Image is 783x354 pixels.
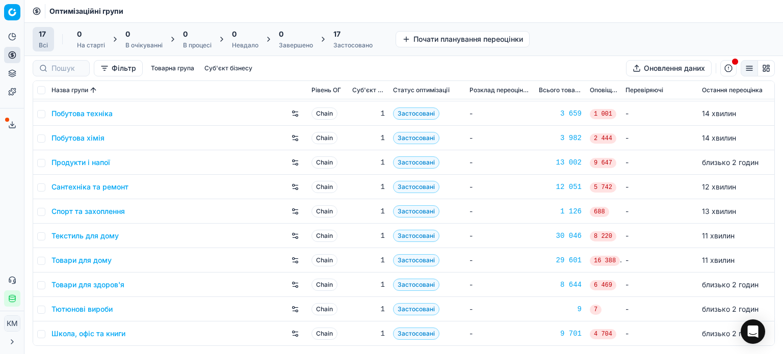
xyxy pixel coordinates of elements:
[352,280,385,290] div: 1
[352,108,385,119] div: 1
[232,29,237,39] span: 0
[539,280,582,290] a: 8 644
[393,86,450,94] span: Статус оптимізації
[702,133,736,142] span: 14 хвилин
[49,6,123,16] span: Оптимізаційні групи
[333,29,341,39] span: 17
[702,305,759,313] span: близько 2 годин
[590,207,609,217] span: 688
[539,255,582,265] a: 29 601
[51,280,124,290] a: Товари для здоров'я
[352,133,385,143] div: 1
[621,126,698,150] td: -
[465,297,535,321] td: -
[352,255,385,265] div: 1
[702,280,759,289] span: близько 2 годин
[352,304,385,314] div: 1
[590,256,620,266] span: 16 388
[539,86,582,94] span: Всього товарів
[393,181,439,193] span: Застосовані
[393,107,439,120] span: Застосовані
[183,41,212,49] div: В процесі
[621,150,698,175] td: -
[393,132,439,144] span: Застосовані
[702,329,759,338] span: близько 2 годин
[279,41,313,49] div: Завершено
[465,321,535,346] td: -
[51,86,88,94] span: Назва групи
[702,158,759,167] span: близько 2 годин
[590,133,616,144] span: 2 444
[51,108,113,119] a: Побутова техніка
[311,254,337,266] span: Chain
[625,86,663,94] span: Перевіряючі
[621,199,698,224] td: -
[88,85,98,95] button: Sorted by Назва групи ascending
[51,206,125,216] a: Спорт та захоплення
[702,256,735,264] span: 11 хвилин
[539,231,582,241] a: 30 046
[51,133,105,143] a: Побутова хімія
[626,60,712,76] button: Оновлення даних
[465,273,535,297] td: -
[39,41,48,49] div: Всі
[590,158,616,168] span: 9 647
[621,224,698,248] td: -
[621,321,698,346] td: -
[311,230,337,242] span: Chain
[393,156,439,169] span: Застосовані
[311,86,341,94] span: Рівень OГ
[51,157,110,168] a: Продукти і напої
[311,181,337,193] span: Chain
[352,231,385,241] div: 1
[393,328,439,340] span: Застосовані
[94,60,143,76] button: Фільтр
[51,182,128,192] a: Сантехніка та ремонт
[539,157,582,168] a: 13 002
[539,206,582,216] div: 1 126
[279,29,283,39] span: 0
[590,329,616,339] span: 4 704
[352,86,385,94] span: Суб'єкт бізнесу
[465,248,535,273] td: -
[125,29,130,39] span: 0
[590,231,616,241] span: 8 220
[469,86,531,94] span: Розклад переоцінювання
[200,62,256,74] button: Суб'єкт бізнесу
[621,273,698,297] td: -
[311,156,337,169] span: Chain
[590,182,616,193] span: 5 742
[741,319,765,344] div: Open Intercom Messenger
[590,109,616,119] span: 1 001
[702,231,735,240] span: 11 хвилин
[51,304,113,314] a: Тютюнові вироби
[539,304,582,314] a: 9
[702,207,736,215] span: 13 хвилин
[352,157,385,168] div: 1
[465,126,535,150] td: -
[539,133,582,143] a: 3 982
[465,175,535,199] td: -
[396,31,530,47] button: Почати планування переоцінки
[539,329,582,339] div: 9 701
[465,150,535,175] td: -
[311,303,337,315] span: Chain
[465,101,535,126] td: -
[77,29,82,39] span: 0
[311,107,337,120] span: Chain
[621,248,698,273] td: -
[393,230,439,242] span: Застосовані
[51,63,83,73] input: Пошук
[352,206,385,216] div: 1
[539,108,582,119] a: 3 659
[39,29,46,39] span: 17
[393,205,439,217] span: Застосовані
[590,305,602,315] span: 7
[51,255,112,265] a: Товари для дому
